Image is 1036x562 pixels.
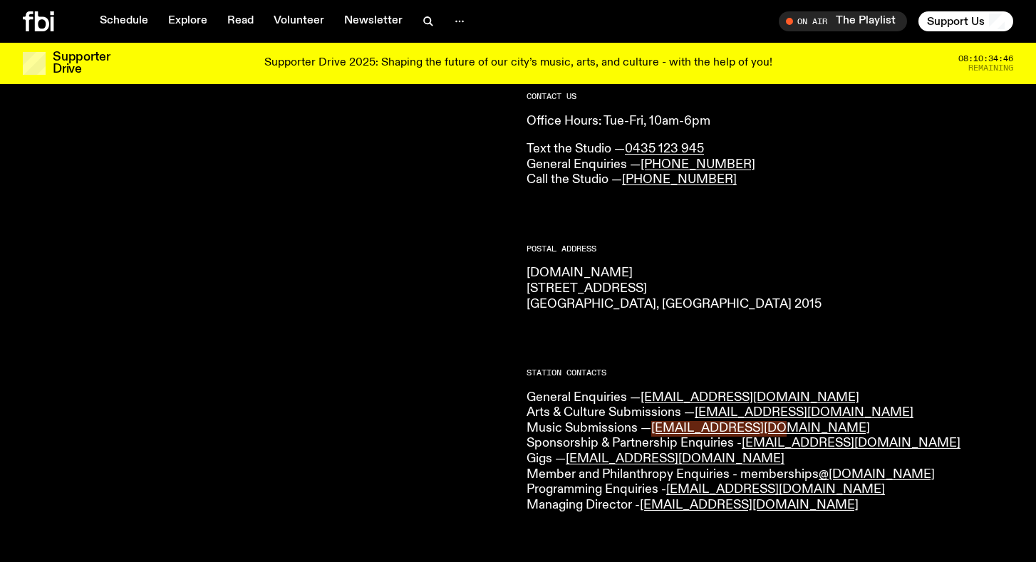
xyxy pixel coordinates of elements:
[527,390,1013,514] p: General Enquiries — Arts & Culture Submissions — Music Submissions — Sponsorship & Partnership En...
[160,11,216,31] a: Explore
[742,437,960,449] a: [EMAIL_ADDRESS][DOMAIN_NAME]
[641,391,859,404] a: [EMAIL_ADDRESS][DOMAIN_NAME]
[625,142,704,155] a: 0435 123 945
[53,51,110,76] h3: Supporter Drive
[527,93,1013,100] h2: CONTACT US
[641,158,755,171] a: [PHONE_NUMBER]
[640,499,859,511] a: [EMAIL_ADDRESS][DOMAIN_NAME]
[918,11,1013,31] button: Support Us
[527,245,1013,253] h2: Postal Address
[666,483,885,496] a: [EMAIL_ADDRESS][DOMAIN_NAME]
[219,11,262,31] a: Read
[264,57,772,70] p: Supporter Drive 2025: Shaping the future of our city’s music, arts, and culture - with the help o...
[566,452,784,465] a: [EMAIL_ADDRESS][DOMAIN_NAME]
[651,422,870,434] a: [EMAIL_ADDRESS][DOMAIN_NAME]
[527,114,1013,130] p: Office Hours: Tue-Fri, 10am-6pm
[958,55,1013,63] span: 08:10:34:46
[265,11,333,31] a: Volunteer
[779,11,907,31] button: On AirThe Playlist
[622,173,737,186] a: [PHONE_NUMBER]
[968,64,1013,72] span: Remaining
[695,406,913,419] a: [EMAIL_ADDRESS][DOMAIN_NAME]
[527,369,1013,377] h2: Station Contacts
[927,15,985,28] span: Support Us
[527,266,1013,312] p: [DOMAIN_NAME] [STREET_ADDRESS] [GEOGRAPHIC_DATA], [GEOGRAPHIC_DATA] 2015
[819,468,935,481] a: @[DOMAIN_NAME]
[527,142,1013,188] p: Text the Studio — General Enquiries — Call the Studio —
[91,11,157,31] a: Schedule
[336,11,411,31] a: Newsletter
